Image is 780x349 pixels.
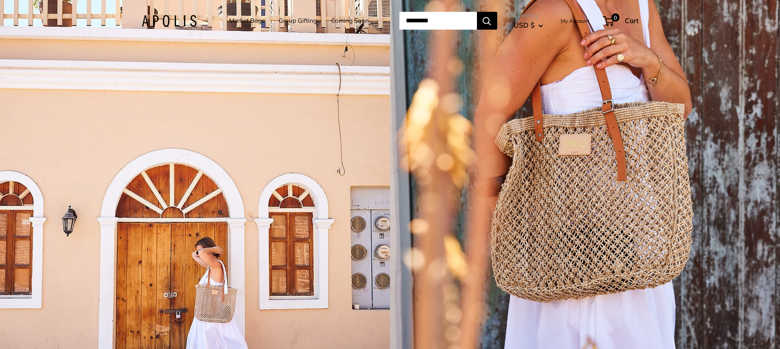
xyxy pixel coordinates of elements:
[279,15,317,26] a: Group Gifting
[625,16,639,25] span: Cart
[331,15,369,26] a: Coming Soon
[399,12,477,30] input: Search...
[513,21,535,29] span: USD $
[611,13,619,22] span: 0
[513,19,543,32] button: USD $
[513,10,543,21] span: Currency
[561,16,589,26] a: My Account
[477,12,497,30] button: Search
[142,15,197,27] img: Apolis
[604,14,639,27] a: 0 Cart
[229,15,264,26] a: Market Bags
